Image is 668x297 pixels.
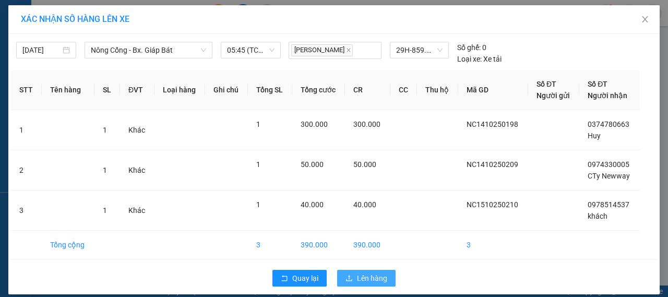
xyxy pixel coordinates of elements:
td: 390.000 [292,231,345,259]
span: Số ĐT [536,80,556,88]
th: Thu hộ [417,70,458,110]
span: Lên hàng [357,272,387,284]
th: Tên hàng [42,70,94,110]
span: NC1410250198 [467,120,518,128]
td: Khác [120,110,154,150]
span: Huy [588,132,601,140]
span: upload [345,275,353,283]
td: 390.000 [345,231,390,259]
th: Mã GD [458,70,528,110]
span: 0974330005 [588,160,629,169]
span: NC1510250210 [89,42,151,53]
td: Tổng cộng [42,231,94,259]
span: NC1410250209 [467,160,518,169]
span: Người gửi [536,91,570,100]
button: rollbackQuay lại [272,270,327,287]
th: SL [94,70,120,110]
span: Người nhận [588,91,627,100]
div: 0 [457,42,486,53]
th: Loại hàng [154,70,205,110]
span: 29H-859.38 [396,42,443,58]
th: STT [11,70,42,110]
span: XÁC NHẬN SỐ HÀNG LÊN XE [21,14,129,24]
span: close [346,47,351,53]
span: 300.000 [301,120,328,128]
td: 3 [458,231,528,259]
img: logo [5,30,21,67]
button: Close [630,5,660,34]
span: 1 [103,126,107,134]
td: Khác [120,150,154,191]
th: ĐVT [120,70,154,110]
th: CC [390,70,417,110]
span: 40.000 [301,200,324,209]
input: 15/10/2025 [22,44,61,56]
span: SĐT XE [37,44,70,55]
span: Quay lại [292,272,318,284]
span: 1 [103,166,107,174]
th: Ghi chú [205,70,248,110]
span: CTy Newway [588,172,630,180]
span: Số ghế: [457,42,481,53]
span: Số ĐT [588,80,607,88]
span: 1 [103,206,107,215]
span: rollback [281,275,288,283]
span: [PERSON_NAME] [291,44,353,56]
strong: CHUYỂN PHÁT NHANH ĐÔNG LÝ [22,8,88,42]
td: Khác [120,191,154,231]
th: Tổng SL [248,70,292,110]
span: 05:45 (TC) - 29H-859.38 [227,42,275,58]
span: down [200,47,207,53]
td: 2 [11,150,42,191]
span: NC1510250210 [467,200,518,209]
span: 1 [256,200,260,209]
span: 1 [256,120,260,128]
span: 0978514537 [588,200,629,209]
span: Nông Cống - Bx. Giáp Bát [91,42,206,58]
span: 50.000 [301,160,324,169]
button: uploadLên hàng [337,270,396,287]
span: 40.000 [353,200,376,209]
th: CR [345,70,390,110]
span: 1 [256,160,260,169]
th: Tổng cước [292,70,345,110]
span: khách [588,212,607,220]
span: close [641,15,649,23]
span: Loại xe: [457,53,482,65]
span: 50.000 [353,160,376,169]
span: 300.000 [353,120,380,128]
td: 1 [11,110,42,150]
strong: PHIẾU BIÊN NHẬN [26,57,83,80]
span: 0374780663 [588,120,629,128]
td: 3 [248,231,292,259]
td: 3 [11,191,42,231]
div: Xe tải [457,53,502,65]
